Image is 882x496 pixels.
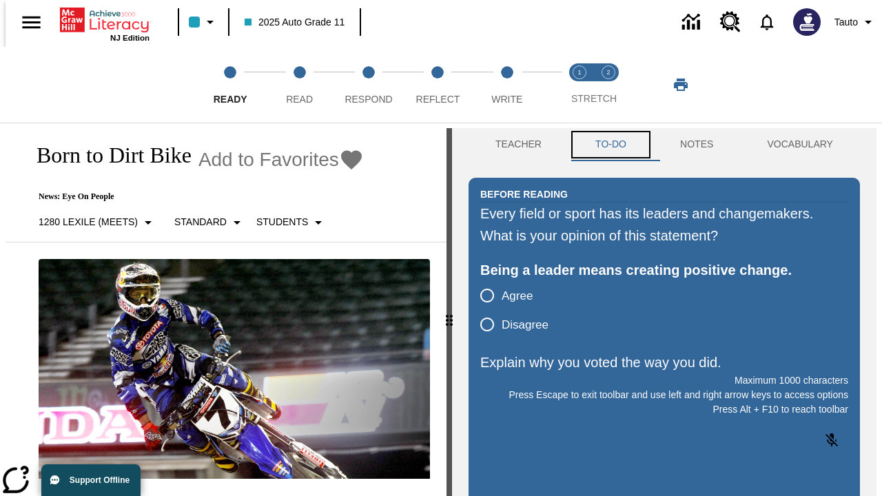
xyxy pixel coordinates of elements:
span: Support Offline [70,475,130,485]
h2: Before Reading [480,187,568,202]
button: NOTES [653,128,740,161]
div: Being a leader means creating positive change. [480,259,848,281]
img: Motocross racer James Stewart flies through the air on his dirt bike. [39,259,430,479]
p: News: Eye On People [22,192,364,202]
button: Profile/Settings [829,10,882,34]
img: Avatar [793,8,821,36]
button: Respond step 3 of 5 [329,47,409,123]
div: reading [6,128,447,489]
span: Ready [214,94,247,105]
span: STRETCH [571,93,617,104]
button: Ready step 1 of 5 [190,47,270,123]
span: Disagree [502,316,548,334]
a: Data Center [674,3,712,41]
p: Press Alt + F10 to reach toolbar [480,402,848,417]
button: Write step 5 of 5 [467,47,547,123]
span: Respond [345,94,392,105]
button: Reflect step 4 of 5 [398,47,478,123]
div: Instructional Panel Tabs [469,128,860,161]
span: Read [286,94,313,105]
button: Print [659,72,703,97]
button: TO-DO [568,128,653,161]
a: Resource Center, Will open in new tab [712,3,749,41]
span: Write [491,94,522,105]
button: Select Student [251,210,332,235]
p: Standard [174,215,227,229]
div: Press Enter or Spacebar and then press right and left arrow keys to move the slider [447,128,452,496]
button: Stretch Respond step 2 of 2 [588,47,628,123]
button: Select Lexile, 1280 Lexile (Meets) [33,210,162,235]
h1: Born to Dirt Bike [22,143,192,168]
button: Read step 2 of 5 [259,47,339,123]
span: 2025 Auto Grade 11 [245,15,345,30]
span: NJ Edition [110,34,150,42]
span: Add to Favorites [198,149,339,171]
p: 1280 Lexile (Meets) [39,215,138,229]
span: Reflect [416,94,460,105]
button: Add to Favorites - Born to Dirt Bike [198,147,364,172]
button: Stretch Read step 1 of 2 [560,47,599,123]
button: Click to activate and allow voice recognition [815,424,848,457]
button: Open side menu [11,2,52,43]
div: Every field or sport has its leaders and changemakers. What is your opinion of this statement? [480,203,848,247]
button: Select a new avatar [785,4,829,40]
div: Home [60,5,150,42]
body: Explain why you voted the way you did. Maximum 1000 characters Press Alt + F10 to reach toolbar P... [6,11,201,23]
span: Agree [502,287,533,305]
button: Scaffolds, Standard [169,210,251,235]
p: Press Escape to exit toolbar and use left and right arrow keys to access options [480,388,848,402]
button: Support Offline [41,464,141,496]
div: activity [452,128,876,496]
button: Class color is light blue. Change class color [183,10,224,34]
a: Notifications [749,4,785,40]
p: Maximum 1000 characters [480,373,848,388]
div: poll [480,281,560,339]
text: 2 [606,69,610,76]
span: Tauto [834,15,858,30]
button: Teacher [469,128,568,161]
button: VOCABULARY [740,128,860,161]
p: Students [256,215,308,229]
p: Explain why you voted the way you did. [480,351,848,373]
text: 1 [577,69,581,76]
